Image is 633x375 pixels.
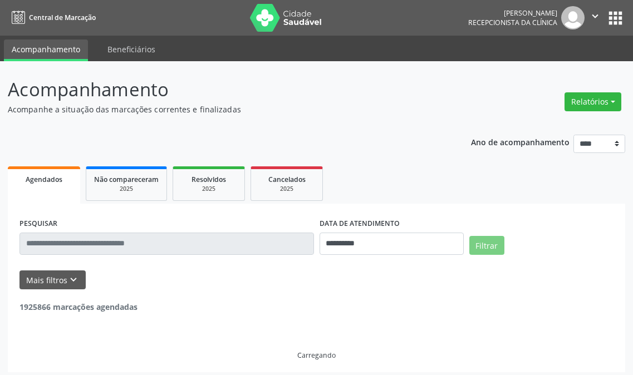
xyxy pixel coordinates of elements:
[4,40,88,61] a: Acompanhamento
[26,175,62,184] span: Agendados
[585,6,606,29] button: 
[181,185,237,193] div: 2025
[297,351,336,360] div: Carregando
[468,8,557,18] div: [PERSON_NAME]
[589,10,601,22] i: 
[468,18,557,27] span: Recepcionista da clínica
[19,302,138,312] strong: 1925866 marcações agendadas
[471,135,570,149] p: Ano de acompanhamento
[8,103,440,115] p: Acompanhe a situação das marcações correntes e finalizadas
[94,185,159,193] div: 2025
[19,215,57,233] label: PESQUISAR
[8,76,440,103] p: Acompanhamento
[94,175,159,184] span: Não compareceram
[268,175,306,184] span: Cancelados
[19,270,86,290] button: Mais filtroskeyboard_arrow_down
[100,40,163,59] a: Beneficiários
[320,215,400,233] label: DATA DE ATENDIMENTO
[606,8,625,28] button: apps
[259,185,315,193] div: 2025
[565,92,621,111] button: Relatórios
[8,8,96,27] a: Central de Marcação
[192,175,226,184] span: Resolvidos
[29,13,96,22] span: Central de Marcação
[67,274,80,286] i: keyboard_arrow_down
[469,236,504,255] button: Filtrar
[561,6,585,29] img: img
